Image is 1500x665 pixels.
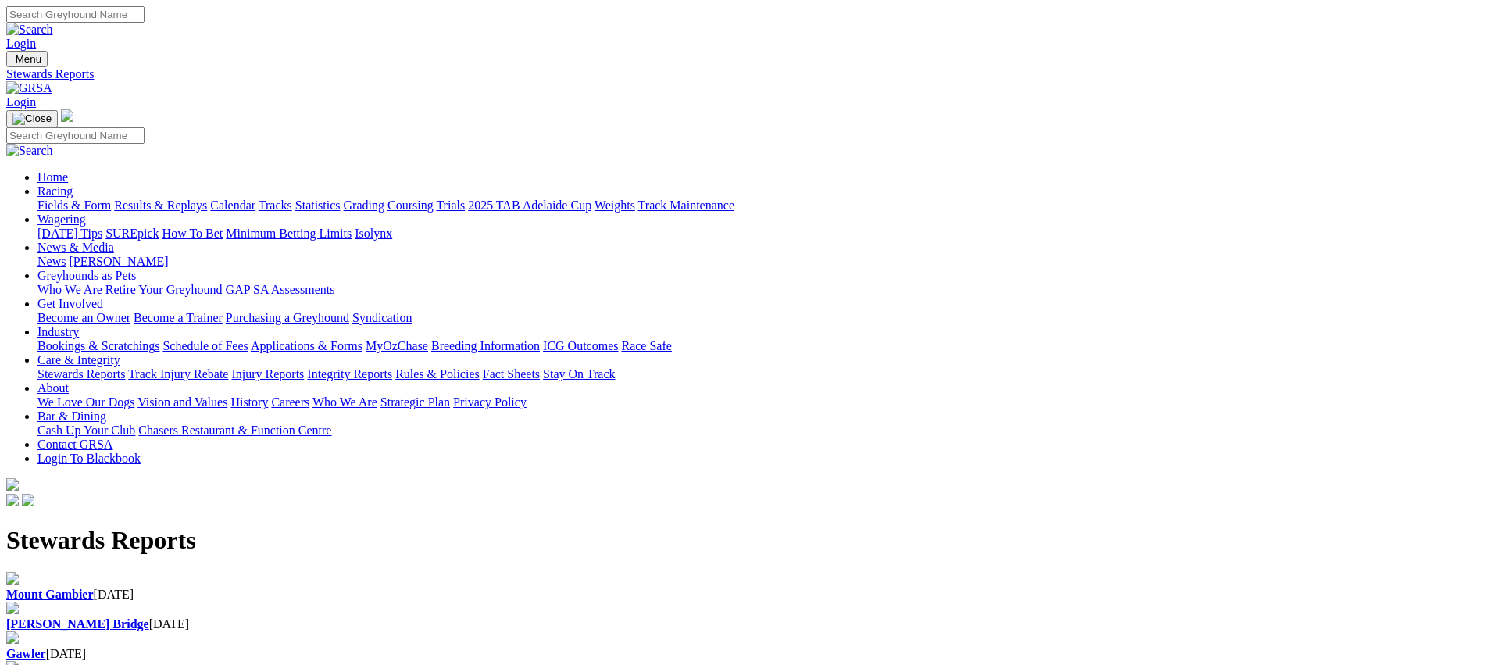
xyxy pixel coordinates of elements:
a: Greyhounds as Pets [37,269,136,282]
img: logo-grsa-white.png [61,109,73,122]
a: Careers [271,395,309,409]
div: [DATE] [6,617,1494,631]
img: file-red.svg [6,631,19,644]
a: History [230,395,268,409]
a: GAP SA Assessments [226,283,335,296]
a: Racing [37,184,73,198]
a: SUREpick [105,227,159,240]
button: Toggle navigation [6,110,58,127]
a: Get Involved [37,297,103,310]
a: Stewards Reports [37,367,125,381]
a: Stewards Reports [6,67,1494,81]
div: [DATE] [6,588,1494,602]
a: Login To Blackbook [37,452,141,465]
a: Cash Up Your Club [37,424,135,437]
img: Close [12,113,52,125]
a: Chasers Restaurant & Function Centre [138,424,331,437]
a: Fields & Form [37,198,111,212]
a: Tracks [259,198,292,212]
div: Wagering [37,227,1494,241]
img: logo-grsa-white.png [6,478,19,491]
div: [DATE] [6,647,1494,661]
h1: Stewards Reports [6,526,1494,555]
img: Search [6,23,53,37]
a: Coursing [387,198,434,212]
a: News & Media [37,241,114,254]
div: Care & Integrity [37,367,1494,381]
img: GRSA [6,81,52,95]
a: Industry [37,325,79,338]
img: Search [6,144,53,158]
input: Search [6,6,145,23]
a: Calendar [210,198,255,212]
a: Grading [344,198,384,212]
div: About [37,395,1494,409]
a: Weights [595,198,635,212]
img: twitter.svg [22,494,34,506]
img: file-red.svg [6,572,19,585]
a: Care & Integrity [37,353,120,366]
a: Who We Are [37,283,102,296]
a: Strategic Plan [380,395,450,409]
a: Fact Sheets [483,367,540,381]
a: Privacy Policy [453,395,527,409]
a: Login [6,95,36,109]
a: Results & Replays [114,198,207,212]
button: Toggle navigation [6,51,48,67]
a: ICG Outcomes [543,339,618,352]
a: Rules & Policies [395,367,480,381]
a: [DATE] Tips [37,227,102,240]
img: file-red.svg [6,602,19,614]
a: Mount Gambier [6,588,94,601]
a: Breeding Information [431,339,540,352]
a: How To Bet [162,227,223,240]
a: Wagering [37,213,86,226]
div: Industry [37,339,1494,353]
a: Vision and Values [137,395,227,409]
input: Search [6,127,145,144]
a: Gawler [6,647,46,660]
a: Race Safe [621,339,671,352]
div: News & Media [37,255,1494,269]
a: Retire Your Greyhound [105,283,223,296]
a: About [37,381,69,395]
a: Become an Owner [37,311,130,324]
a: Become a Trainer [134,311,223,324]
a: Login [6,37,36,50]
a: Injury Reports [231,367,304,381]
a: Syndication [352,311,412,324]
a: Home [37,170,68,184]
a: 2025 TAB Adelaide Cup [468,198,591,212]
span: Menu [16,53,41,65]
a: Statistics [295,198,341,212]
a: Isolynx [355,227,392,240]
a: [PERSON_NAME] [69,255,168,268]
a: Track Maintenance [638,198,734,212]
div: Get Involved [37,311,1494,325]
a: [PERSON_NAME] Bridge [6,617,149,631]
a: News [37,255,66,268]
a: Contact GRSA [37,438,112,451]
a: Minimum Betting Limits [226,227,352,240]
a: Trials [436,198,465,212]
div: Greyhounds as Pets [37,283,1494,297]
div: Bar & Dining [37,424,1494,438]
a: Applications & Forms [251,339,362,352]
img: facebook.svg [6,494,19,506]
a: Integrity Reports [307,367,392,381]
a: Track Injury Rebate [128,367,228,381]
a: Purchasing a Greyhound [226,311,349,324]
a: Schedule of Fees [162,339,248,352]
a: MyOzChase [366,339,428,352]
a: Bookings & Scratchings [37,339,159,352]
a: Bar & Dining [37,409,106,423]
div: Racing [37,198,1494,213]
a: Who We Are [312,395,377,409]
a: Stay On Track [543,367,615,381]
a: We Love Our Dogs [37,395,134,409]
